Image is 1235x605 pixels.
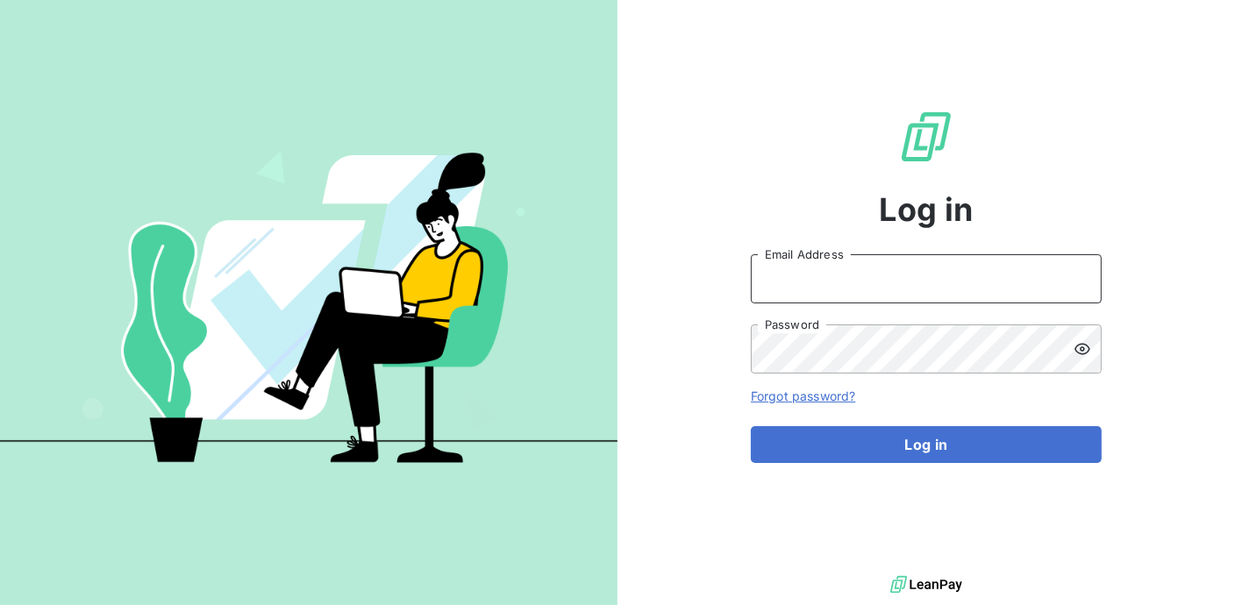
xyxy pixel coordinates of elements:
img: LeanPay Logo [898,109,954,165]
button: Log in [751,426,1102,463]
input: placeholder [751,254,1102,303]
img: logo [890,572,962,598]
span: Log in [880,186,974,233]
a: Forgot password? [751,388,855,403]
